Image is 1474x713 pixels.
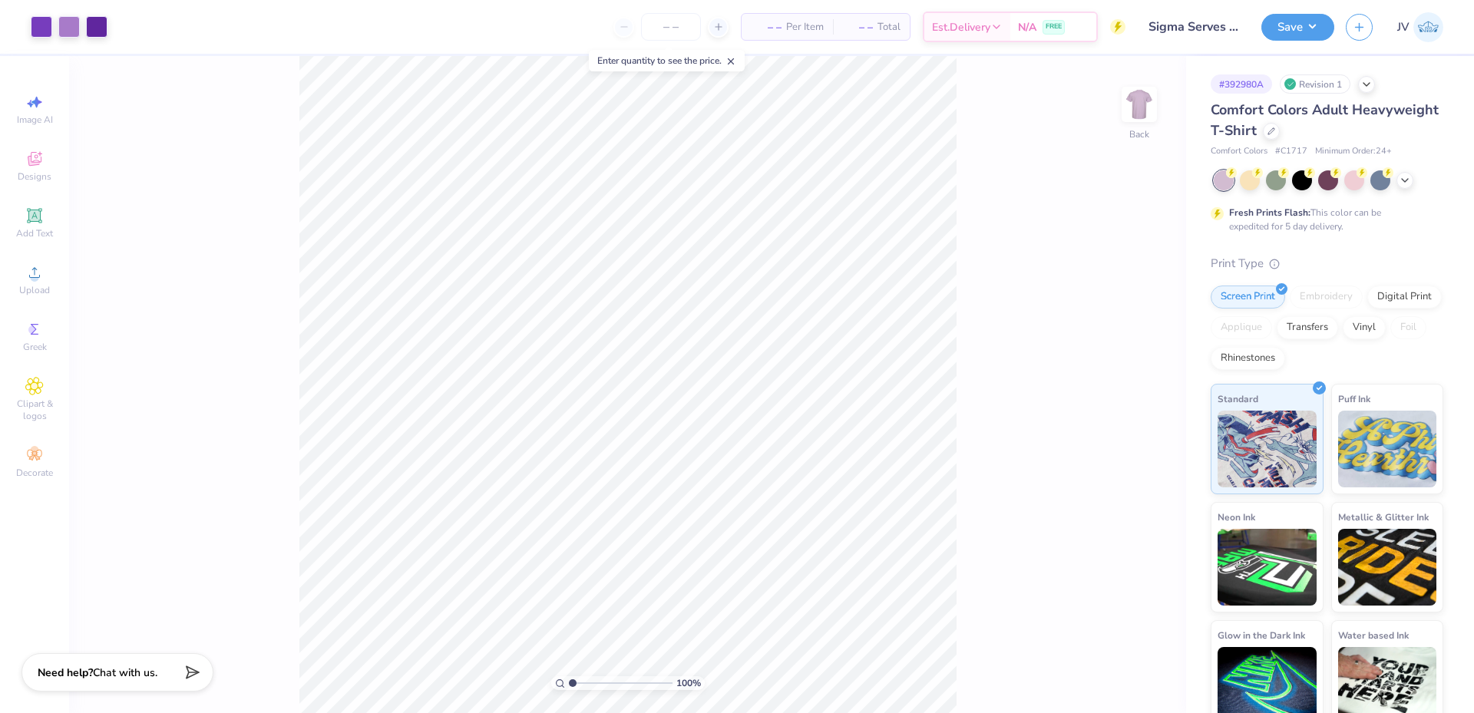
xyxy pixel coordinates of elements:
div: Digital Print [1367,286,1442,309]
span: 100 % [676,676,701,690]
span: Est. Delivery [932,19,990,35]
div: Enter quantity to see the price. [589,50,745,71]
span: Add Text [16,227,53,239]
div: Revision 1 [1280,74,1350,94]
span: Comfort Colors Adult Heavyweight T-Shirt [1211,101,1439,140]
span: Per Item [786,19,824,35]
input: Untitled Design [1137,12,1250,42]
img: Back [1124,89,1155,120]
span: Glow in the Dark Ink [1218,627,1305,643]
span: – – [751,19,782,35]
div: Foil [1390,316,1426,339]
button: Save [1261,14,1334,41]
div: Transfers [1277,316,1338,339]
div: Vinyl [1343,316,1386,339]
span: N/A [1018,19,1036,35]
img: Metallic & Glitter Ink [1338,529,1437,606]
span: Designs [18,170,51,183]
span: JV [1397,18,1410,36]
div: Rhinestones [1211,347,1285,370]
span: Upload [19,284,50,296]
span: Chat with us. [93,665,157,680]
span: Metallic & Glitter Ink [1338,509,1429,525]
span: FREE [1046,21,1062,32]
img: Puff Ink [1338,411,1437,487]
span: Image AI [17,114,53,126]
span: Greek [23,341,47,353]
strong: Fresh Prints Flash: [1229,206,1310,219]
img: Jo Vincent [1413,12,1443,42]
span: Clipart & logos [8,398,61,422]
span: Decorate [16,467,53,479]
span: Minimum Order: 24 + [1315,145,1392,158]
img: Standard [1218,411,1317,487]
span: Water based Ink [1338,627,1409,643]
input: – – [641,13,701,41]
span: # C1717 [1275,145,1307,158]
div: Applique [1211,316,1272,339]
div: Screen Print [1211,286,1285,309]
span: Standard [1218,391,1258,407]
div: Print Type [1211,255,1443,272]
div: Back [1129,127,1149,141]
span: Neon Ink [1218,509,1255,525]
span: Total [877,19,901,35]
span: Puff Ink [1338,391,1370,407]
a: JV [1397,12,1443,42]
img: Neon Ink [1218,529,1317,606]
span: – – [842,19,873,35]
strong: Need help? [38,665,93,680]
div: Embroidery [1290,286,1363,309]
span: Comfort Colors [1211,145,1267,158]
div: This color can be expedited for 5 day delivery. [1229,206,1418,233]
div: # 392980A [1211,74,1272,94]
